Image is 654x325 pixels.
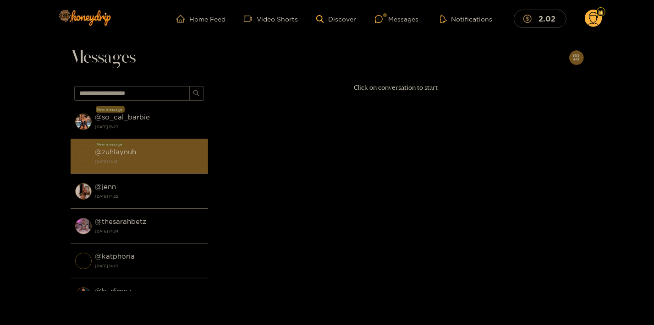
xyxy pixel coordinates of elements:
[189,86,204,101] button: search
[208,82,584,93] p: Click on conversation to start
[75,287,92,304] img: conversation
[95,123,203,131] strong: [DATE] 16:23
[316,15,356,23] a: Discover
[95,157,203,166] strong: [DATE] 16:21
[75,218,92,234] img: conversation
[96,141,125,147] div: New message
[437,14,495,23] button: Notifications
[244,15,257,23] span: video-camera
[523,15,536,23] span: dollar
[176,15,189,23] span: home
[95,192,203,200] strong: [DATE] 14:25
[244,15,298,23] a: Video Shorts
[176,15,225,23] a: Home Feed
[95,287,132,295] strong: @ b_dimez
[75,148,92,165] img: conversation
[514,10,566,27] button: 2.02
[75,253,92,269] img: conversation
[95,148,137,156] strong: @ zuhlaynuh
[95,113,150,121] strong: @ so_cal_barbie
[537,14,557,23] mark: 2.02
[95,217,147,225] strong: @ thesarahbetz
[95,227,203,235] strong: [DATE] 14:24
[569,50,584,65] button: appstore-add
[95,183,116,190] strong: @ jenn
[96,106,125,113] div: New message
[75,183,92,200] img: conversation
[375,14,419,24] div: Messages
[573,54,580,62] span: appstore-add
[71,47,136,69] span: Messages
[95,252,135,260] strong: @ katphoria
[193,90,200,97] span: search
[75,114,92,130] img: conversation
[95,262,203,270] strong: [DATE] 14:23
[598,10,604,15] img: Fan Level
